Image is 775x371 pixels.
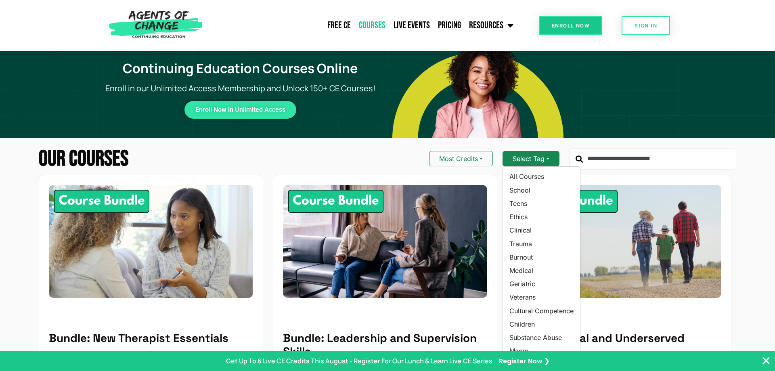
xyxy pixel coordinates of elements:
[429,151,493,166] button: Most Credits
[517,331,721,358] h5: Bundle: Rural and Underserved Practice
[503,184,580,197] a: School
[207,15,517,36] nav: Menu
[761,356,771,366] button: Close Banner
[49,331,253,345] h5: Bundle: New Therapist Essentials
[503,291,580,304] a: Veterans
[503,224,580,237] a: Clinical
[98,61,383,76] h1: Continuing Education Courses Online
[503,331,580,344] a: Substance Abuse
[622,16,670,35] a: SIGN IN
[503,237,580,251] a: Trauma
[635,23,657,28] span: SIGN IN
[283,185,487,298] img: Leadership and Supervision Skills - 8 Credit CE Bundle
[503,197,580,210] a: Teens
[517,185,721,298] img: Rural and Underserved Practice - 8 Credit CE Bundle
[552,23,589,28] span: Enroll Now
[226,356,492,366] p: Get Up To 6 Live CE Credits This August - Register For Our Lunch & Learn Live CE Series
[195,107,285,112] span: Enroll Now in Unlimited Access
[499,356,549,366] a: Register Now ❯
[93,82,387,94] p: Enroll in our Unlimited Access Membership and Unlock 150+ CE Courses!
[434,15,465,36] a: Pricing
[184,101,296,119] a: Enroll Now in Unlimited Access
[503,344,580,358] a: Macro
[503,251,580,264] a: Burnout
[503,318,580,331] a: Children
[49,185,253,298] img: New Therapist Essentials - 10 Credit CE Bundle
[323,15,355,36] a: Free CE
[503,151,559,166] button: Select Tag
[390,15,434,36] a: Live Events
[355,15,390,36] a: Courses
[503,170,580,183] a: All Courses
[503,210,580,224] a: Ethics
[503,264,580,277] a: Medical
[503,304,580,318] a: Cultural Competence
[283,331,487,358] h5: Bundle: Leadership and Supervision Skills
[539,16,602,35] a: Enroll Now
[465,15,517,36] a: Resources
[39,148,128,170] h2: Our Courses
[503,277,580,291] a: Geriatric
